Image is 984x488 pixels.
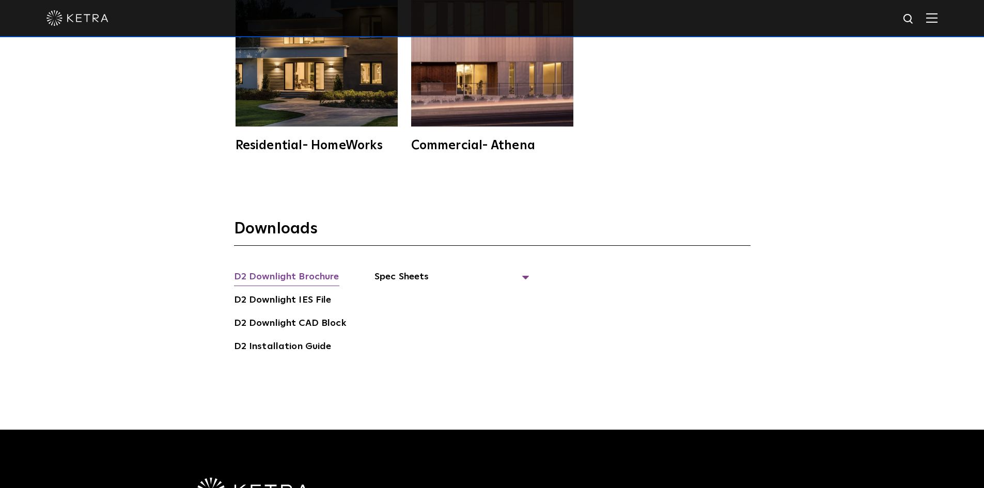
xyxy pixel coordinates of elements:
[926,13,938,23] img: Hamburger%20Nav.svg
[411,139,573,152] div: Commercial- Athena
[234,316,346,333] a: D2 Downlight CAD Block
[236,139,398,152] div: Residential- HomeWorks
[46,10,108,26] img: ketra-logo-2019-white
[374,270,529,292] span: Spec Sheets
[234,339,332,356] a: D2 Installation Guide
[902,13,915,26] img: search icon
[234,270,339,286] a: D2 Downlight Brochure
[234,219,751,246] h3: Downloads
[234,293,332,309] a: D2 Downlight IES File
